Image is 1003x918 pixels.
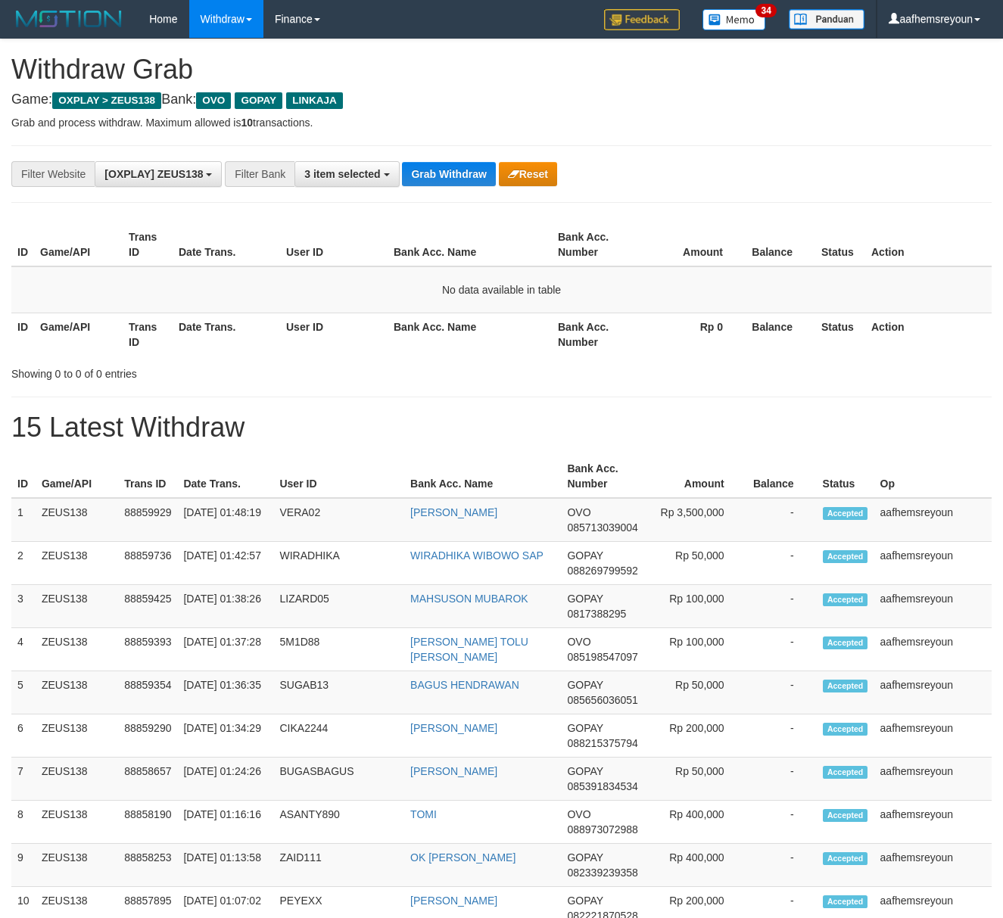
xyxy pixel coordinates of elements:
[648,542,747,585] td: Rp 50,000
[177,542,273,585] td: [DATE] 01:42:57
[118,628,177,671] td: 88859393
[815,223,865,266] th: Status
[177,671,273,714] td: [DATE] 01:36:35
[604,9,680,30] img: Feedback.jpg
[755,4,776,17] span: 34
[118,671,177,714] td: 88859354
[36,844,118,887] td: ZEUS138
[410,679,519,691] a: BAGUS HENDRAWAN
[567,737,637,749] span: Copy 088215375794 to clipboard
[747,542,817,585] td: -
[874,628,992,671] td: aafhemsreyoun
[865,223,992,266] th: Action
[104,168,203,180] span: [OXPLAY] ZEUS138
[567,608,626,620] span: Copy 0817388295 to clipboard
[11,498,36,542] td: 1
[746,223,815,266] th: Balance
[552,223,640,266] th: Bank Acc. Number
[273,844,404,887] td: ZAID111
[11,115,992,130] p: Grab and process withdraw. Maximum allowed is transactions.
[648,585,747,628] td: Rp 100,000
[747,758,817,801] td: -
[11,54,992,85] h1: Withdraw Grab
[567,593,603,605] span: GOPAY
[280,313,388,356] th: User ID
[36,758,118,801] td: ZEUS138
[173,223,280,266] th: Date Trans.
[874,844,992,887] td: aafhemsreyoun
[747,585,817,628] td: -
[823,680,868,692] span: Accepted
[273,585,404,628] td: LIZARD05
[410,549,544,562] a: WIRADHIKA WIBOWO SAP
[11,628,36,671] td: 4
[823,895,868,908] span: Accepted
[817,455,874,498] th: Status
[11,8,126,30] img: MOTION_logo.png
[865,313,992,356] th: Action
[702,9,766,30] img: Button%20Memo.svg
[118,844,177,887] td: 88858253
[746,313,815,356] th: Balance
[273,455,404,498] th: User ID
[118,801,177,844] td: 88858190
[648,498,747,542] td: Rp 3,500,000
[640,223,746,266] th: Amount
[177,714,273,758] td: [DATE] 01:34:29
[648,714,747,758] td: Rp 200,000
[118,714,177,758] td: 88859290
[118,585,177,628] td: 88859425
[177,455,273,498] th: Date Trans.
[304,168,380,180] span: 3 item selected
[177,498,273,542] td: [DATE] 01:48:19
[874,455,992,498] th: Op
[567,506,590,518] span: OVO
[567,565,637,577] span: Copy 088269799592 to clipboard
[648,758,747,801] td: Rp 50,000
[273,628,404,671] td: 5M1D88
[280,223,388,266] th: User ID
[11,161,95,187] div: Filter Website
[177,801,273,844] td: [DATE] 01:16:16
[747,714,817,758] td: -
[273,542,404,585] td: WIRADHIKA
[410,506,497,518] a: [PERSON_NAME]
[648,628,747,671] td: Rp 100,000
[567,867,637,879] span: Copy 082339239358 to clipboard
[11,758,36,801] td: 7
[273,758,404,801] td: BUGASBAGUS
[648,455,747,498] th: Amount
[567,651,637,663] span: Copy 085198547097 to clipboard
[36,585,118,628] td: ZEUS138
[402,162,495,186] button: Grab Withdraw
[11,313,34,356] th: ID
[648,671,747,714] td: Rp 50,000
[36,455,118,498] th: Game/API
[648,844,747,887] td: Rp 400,000
[173,313,280,356] th: Date Trans.
[123,313,173,356] th: Trans ID
[273,498,404,542] td: VERA02
[36,714,118,758] td: ZEUS138
[410,895,497,907] a: [PERSON_NAME]
[567,851,603,864] span: GOPAY
[388,223,552,266] th: Bank Acc. Name
[118,498,177,542] td: 88859929
[747,671,817,714] td: -
[747,498,817,542] td: -
[388,313,552,356] th: Bank Acc. Name
[823,852,868,865] span: Accepted
[11,360,406,381] div: Showing 0 to 0 of 0 entries
[747,628,817,671] td: -
[11,844,36,887] td: 9
[11,92,992,107] h4: Game: Bank:
[640,313,746,356] th: Rp 0
[11,223,34,266] th: ID
[874,585,992,628] td: aafhemsreyoun
[286,92,343,109] span: LINKAJA
[567,722,603,734] span: GOPAY
[567,636,590,648] span: OVO
[874,801,992,844] td: aafhemsreyoun
[196,92,231,109] span: OVO
[11,714,36,758] td: 6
